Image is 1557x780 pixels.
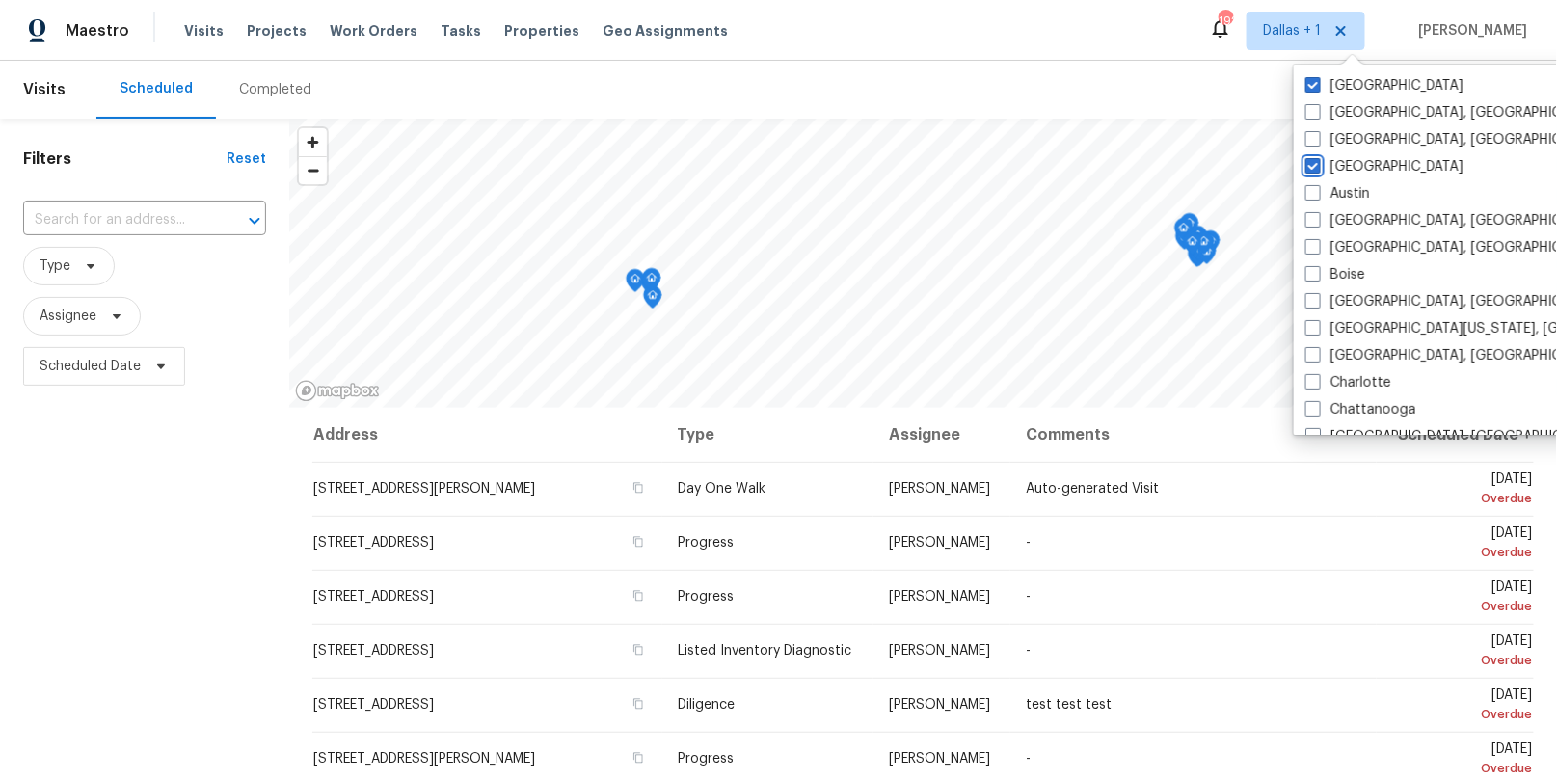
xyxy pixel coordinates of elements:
span: Type [40,256,70,276]
button: Copy Address [630,695,647,713]
button: Copy Address [630,641,647,659]
span: Assignee [40,307,96,326]
th: Assignee [873,408,1010,462]
span: - [1026,644,1031,658]
button: Zoom out [299,156,327,184]
span: test test test [1026,698,1112,712]
span: - [1026,536,1031,550]
div: Map marker [1174,218,1194,248]
div: 192 [1219,12,1232,31]
span: [DATE] [1392,742,1533,778]
label: Chattanooga [1305,400,1416,419]
span: [PERSON_NAME] [889,698,990,712]
span: [STREET_ADDRESS] [313,590,434,604]
span: Progress [678,752,734,766]
div: Overdue [1392,651,1533,670]
span: [STREET_ADDRESS] [313,644,434,658]
span: Auto-generated Visit [1026,482,1159,496]
span: Properties [504,21,579,40]
div: Completed [239,80,311,99]
span: Maestro [66,21,129,40]
div: Overdue [1392,705,1533,724]
span: Diligence [678,698,735,712]
span: Scheduled Date [40,357,141,376]
span: Projects [247,21,307,40]
label: [GEOGRAPHIC_DATA] [1305,157,1463,176]
span: Zoom out [299,157,327,184]
span: Work Orders [330,21,417,40]
div: Reset [227,149,266,169]
span: [PERSON_NAME] [889,752,990,766]
span: [STREET_ADDRESS][PERSON_NAME] [313,752,535,766]
span: [STREET_ADDRESS] [313,698,434,712]
span: [DATE] [1392,472,1533,508]
span: Visits [184,21,224,40]
div: Map marker [1180,213,1199,243]
span: Tasks [441,24,481,38]
label: [GEOGRAPHIC_DATA] [1305,76,1463,95]
div: Overdue [1392,543,1533,562]
div: Overdue [1392,489,1533,508]
span: [PERSON_NAME] [1411,21,1528,40]
span: Dallas + 1 [1263,21,1321,40]
span: [STREET_ADDRESS] [313,536,434,550]
div: Overdue [1392,597,1533,616]
label: Austin [1305,184,1370,203]
a: Mapbox homepage [295,380,380,402]
span: Progress [678,536,734,550]
span: Geo Assignments [603,21,728,40]
span: [PERSON_NAME] [889,482,990,496]
span: - [1026,752,1031,766]
span: [PERSON_NAME] [889,590,990,604]
div: Overdue [1392,759,1533,778]
input: Search for an address... [23,205,212,235]
span: [PERSON_NAME] [889,536,990,550]
h1: Filters [23,149,227,169]
th: Address [312,408,662,462]
div: Map marker [626,269,645,299]
button: Copy Address [630,587,647,605]
button: Copy Address [630,479,647,497]
label: Boise [1305,265,1365,284]
button: Open [241,207,268,234]
div: Scheduled [120,79,193,98]
div: Map marker [1195,231,1214,261]
button: Zoom in [299,128,327,156]
span: [DATE] [1392,526,1533,562]
label: Charlotte [1305,373,1391,392]
span: [DATE] [1392,580,1533,616]
span: Listed Inventory Diagnostic [678,644,851,658]
span: Progress [678,590,734,604]
button: Copy Address [630,749,647,767]
div: Map marker [1201,230,1221,260]
span: - [1026,590,1031,604]
span: Visits [23,68,66,111]
th: Type [662,408,874,462]
th: Scheduled Date ↑ [1377,408,1534,462]
div: Map marker [1183,231,1202,261]
th: Comments [1010,408,1377,462]
span: [DATE] [1392,634,1533,670]
div: Map marker [643,285,662,315]
button: Copy Address [630,533,647,551]
span: [DATE] [1392,688,1533,724]
span: [STREET_ADDRESS][PERSON_NAME] [313,482,535,496]
span: [PERSON_NAME] [889,644,990,658]
span: Day One Walk [678,482,765,496]
div: Map marker [642,268,661,298]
